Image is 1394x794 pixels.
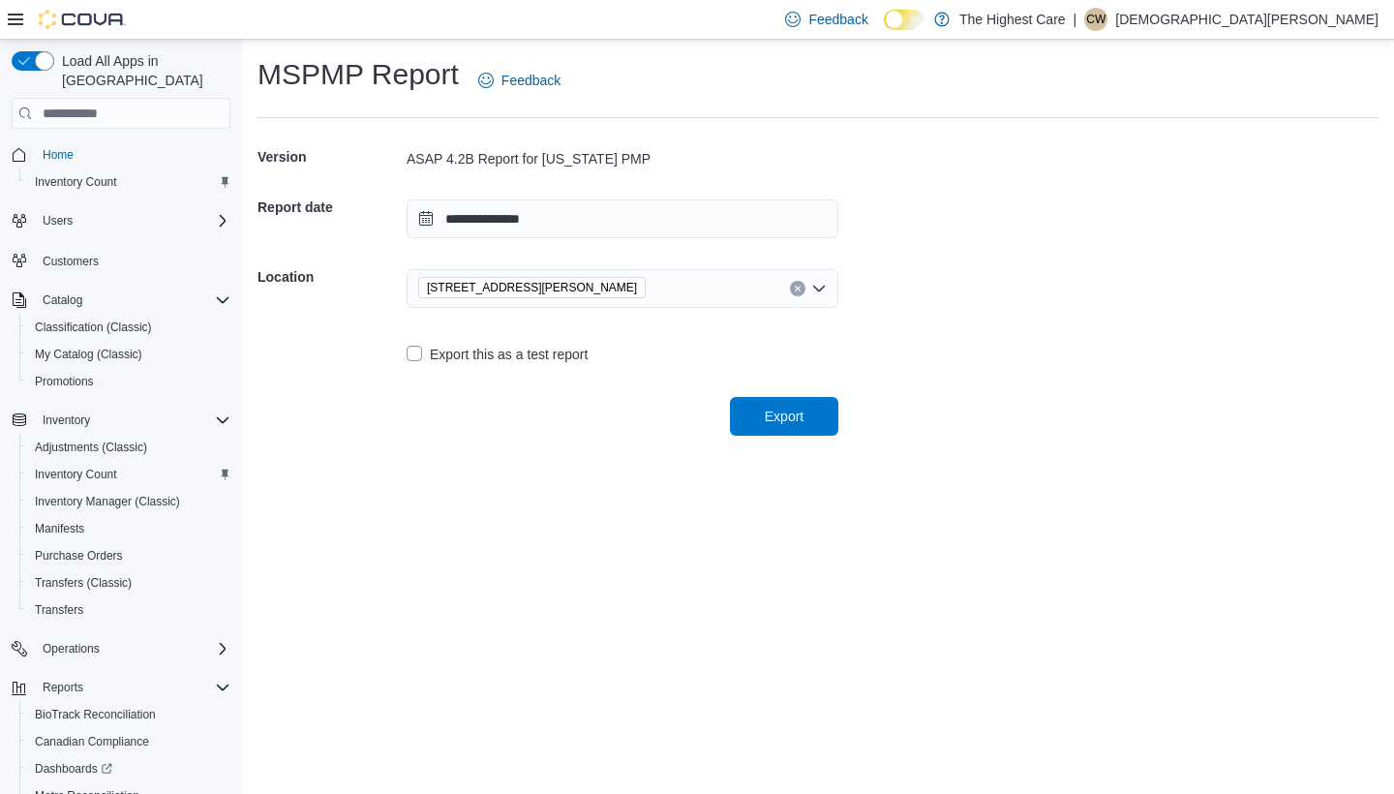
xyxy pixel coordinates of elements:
[54,51,230,90] span: Load All Apps in [GEOGRAPHIC_DATA]
[258,137,403,176] h5: Version
[258,188,403,227] h5: Report date
[27,517,92,540] a: Manifests
[27,436,155,459] a: Adjustments (Classic)
[35,347,142,362] span: My Catalog (Classic)
[19,701,238,728] button: BioTrack Reconciliation
[27,316,160,339] a: Classification (Classic)
[19,434,238,461] button: Adjustments (Classic)
[43,680,83,695] span: Reports
[27,436,230,459] span: Adjustments (Classic)
[35,637,107,660] button: Operations
[19,488,238,515] button: Inventory Manager (Classic)
[27,544,131,567] a: Purchase Orders
[27,703,230,726] span: BioTrack Reconciliation
[407,343,588,366] label: Export this as a test report
[35,143,81,167] a: Home
[35,676,230,699] span: Reports
[27,757,230,780] span: Dashboards
[407,149,838,168] div: ASAP 4.2B Report for [US_STATE] PMP
[27,598,91,622] a: Transfers
[27,757,120,780] a: Dashboards
[4,674,238,701] button: Reports
[27,730,230,753] span: Canadian Compliance
[27,490,188,513] a: Inventory Manager (Classic)
[27,730,157,753] a: Canadian Compliance
[35,734,149,749] span: Canadian Compliance
[27,170,230,194] span: Inventory Count
[39,10,126,29] img: Cova
[27,463,125,486] a: Inventory Count
[43,213,73,229] span: Users
[1115,8,1379,31] p: [DEMOGRAPHIC_DATA][PERSON_NAME]
[35,174,117,190] span: Inventory Count
[19,542,238,569] button: Purchase Orders
[27,544,230,567] span: Purchase Orders
[4,246,238,274] button: Customers
[35,409,98,432] button: Inventory
[35,637,230,660] span: Operations
[4,635,238,662] button: Operations
[19,368,238,395] button: Promotions
[27,370,102,393] a: Promotions
[35,548,123,564] span: Purchase Orders
[27,316,230,339] span: Classification (Classic)
[19,569,238,596] button: Transfers (Classic)
[35,248,230,272] span: Customers
[884,30,885,31] span: Dark Mode
[43,147,74,163] span: Home
[653,277,655,300] input: Accessible screen reader label
[4,287,238,314] button: Catalog
[19,755,238,782] a: Dashboards
[19,314,238,341] button: Classification (Classic)
[790,281,805,296] button: Clear input
[27,571,139,595] a: Transfers (Classic)
[35,676,91,699] button: Reports
[418,277,646,298] span: 2 SGT Prentiss Drive
[27,517,230,540] span: Manifests
[43,641,100,657] span: Operations
[19,168,238,196] button: Inventory Count
[959,8,1066,31] p: The Highest Care
[4,207,238,234] button: Users
[35,707,156,722] span: BioTrack Reconciliation
[35,467,117,482] span: Inventory Count
[1084,8,1107,31] div: Christian Wroten
[43,412,90,428] span: Inventory
[258,55,459,94] h1: MSPMP Report
[19,515,238,542] button: Manifests
[27,571,230,595] span: Transfers (Classic)
[35,250,106,273] a: Customers
[35,440,147,455] span: Adjustments (Classic)
[27,343,230,366] span: My Catalog (Classic)
[35,575,132,591] span: Transfers (Classic)
[4,140,238,168] button: Home
[35,761,112,777] span: Dashboards
[4,407,238,434] button: Inventory
[27,490,230,513] span: Inventory Manager (Classic)
[35,209,80,232] button: Users
[258,258,403,296] h5: Location
[427,278,637,297] span: [STREET_ADDRESS][PERSON_NAME]
[27,598,230,622] span: Transfers
[27,343,150,366] a: My Catalog (Classic)
[35,142,230,167] span: Home
[884,10,924,30] input: Dark Mode
[19,341,238,368] button: My Catalog (Classic)
[730,397,838,436] button: Export
[35,521,84,536] span: Manifests
[1086,8,1106,31] span: CW
[27,370,230,393] span: Promotions
[35,289,230,312] span: Catalog
[43,292,82,308] span: Catalog
[27,703,164,726] a: BioTrack Reconciliation
[35,494,180,509] span: Inventory Manager (Classic)
[19,596,238,624] button: Transfers
[35,409,230,432] span: Inventory
[35,602,83,618] span: Transfers
[765,407,803,426] span: Export
[1074,8,1077,31] p: |
[35,374,94,389] span: Promotions
[19,461,238,488] button: Inventory Count
[35,289,90,312] button: Catalog
[35,209,230,232] span: Users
